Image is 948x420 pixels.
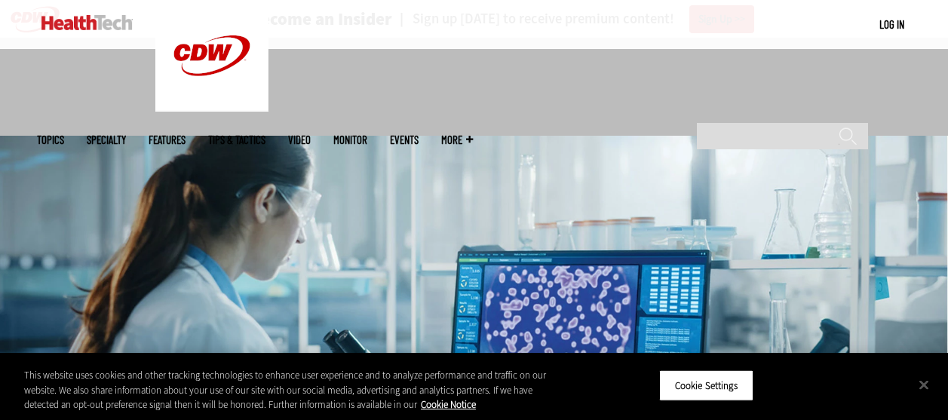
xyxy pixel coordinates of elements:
span: Topics [37,134,64,146]
a: Tips & Tactics [208,134,265,146]
span: Specialty [87,134,126,146]
a: Events [390,134,419,146]
a: More information about your privacy [421,398,476,411]
img: Home [41,15,133,30]
span: More [441,134,473,146]
a: Features [149,134,186,146]
button: Cookie Settings [659,369,753,401]
a: Log in [879,17,904,31]
a: MonITor [333,134,367,146]
a: Video [288,134,311,146]
div: User menu [879,17,904,32]
a: CDW [155,100,268,115]
button: Close [907,368,940,401]
div: This website uses cookies and other tracking technologies to enhance user experience and to analy... [24,368,569,412]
